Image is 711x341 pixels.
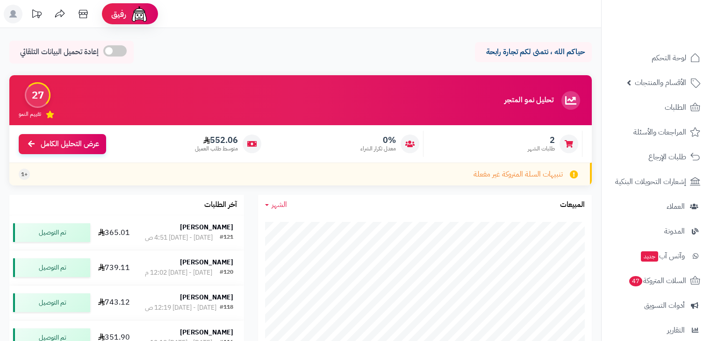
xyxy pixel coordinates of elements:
[21,170,28,178] span: +1
[220,268,233,277] div: #120
[607,170,705,193] a: إشعارات التحويلات البنكية
[145,233,213,242] div: [DATE] - [DATE] 4:51 ص
[652,51,686,64] span: لوحة التحكم
[641,251,658,262] span: جديد
[640,249,685,263] span: وآتس آب
[360,145,396,153] span: معدل تكرار الشراء
[633,126,686,139] span: المراجعات والأسئلة
[180,327,233,337] strong: [PERSON_NAME]
[635,76,686,89] span: الأقسام والمنتجات
[482,47,585,57] p: حياكم الله ، نتمنى لكم تجارة رابحة
[360,135,396,145] span: 0%
[145,303,216,313] div: [DATE] - [DATE] 12:19 ص
[94,215,134,250] td: 365.01
[195,135,238,145] span: 552.06
[111,8,126,20] span: رفيق
[665,101,686,114] span: الطلبات
[607,245,705,267] a: وآتس آبجديد
[607,195,705,218] a: العملاء
[615,175,686,188] span: إشعارات التحويلات البنكية
[195,145,238,153] span: متوسط طلب العميل
[220,303,233,313] div: #118
[145,268,212,277] div: [DATE] - [DATE] 12:02 م
[664,225,685,238] span: المدونة
[13,293,90,312] div: تم التوصيل
[644,299,685,312] span: أدوات التسويق
[560,201,585,209] h3: المبيعات
[607,294,705,317] a: أدوات التسويق
[272,199,287,210] span: الشهر
[607,220,705,242] a: المدونة
[220,233,233,242] div: #121
[528,135,555,145] span: 2
[41,139,99,149] span: عرض التحليل الكامل
[528,145,555,153] span: طلبات الشهر
[204,201,237,209] h3: آخر الطلبات
[180,222,233,232] strong: [PERSON_NAME]
[265,199,287,210] a: الشهر
[20,47,99,57] span: إعادة تحميل البيانات التلقائي
[607,47,705,69] a: لوحة التحكم
[94,250,134,285] td: 739.11
[13,223,90,242] div: تم التوصيل
[504,96,553,105] h3: تحليل نمو المتجر
[648,150,686,163] span: طلبات الإرجاع
[628,274,686,287] span: السلات المتروكة
[19,134,106,154] a: عرض التحليل الكامل
[180,292,233,302] strong: [PERSON_NAME]
[607,270,705,292] a: السلات المتروكة47
[629,276,642,286] span: 47
[25,5,48,26] a: تحديثات المنصة
[607,96,705,119] a: الطلبات
[607,121,705,143] a: المراجعات والأسئلة
[19,110,41,118] span: تقييم النمو
[607,146,705,168] a: طلبات الإرجاع
[647,24,702,43] img: logo-2.png
[94,285,134,320] td: 743.12
[667,200,685,213] span: العملاء
[130,5,149,23] img: ai-face.png
[180,257,233,267] strong: [PERSON_NAME]
[667,324,685,337] span: التقارير
[474,169,563,180] span: تنبيهات السلة المتروكة غير مفعلة
[13,258,90,277] div: تم التوصيل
